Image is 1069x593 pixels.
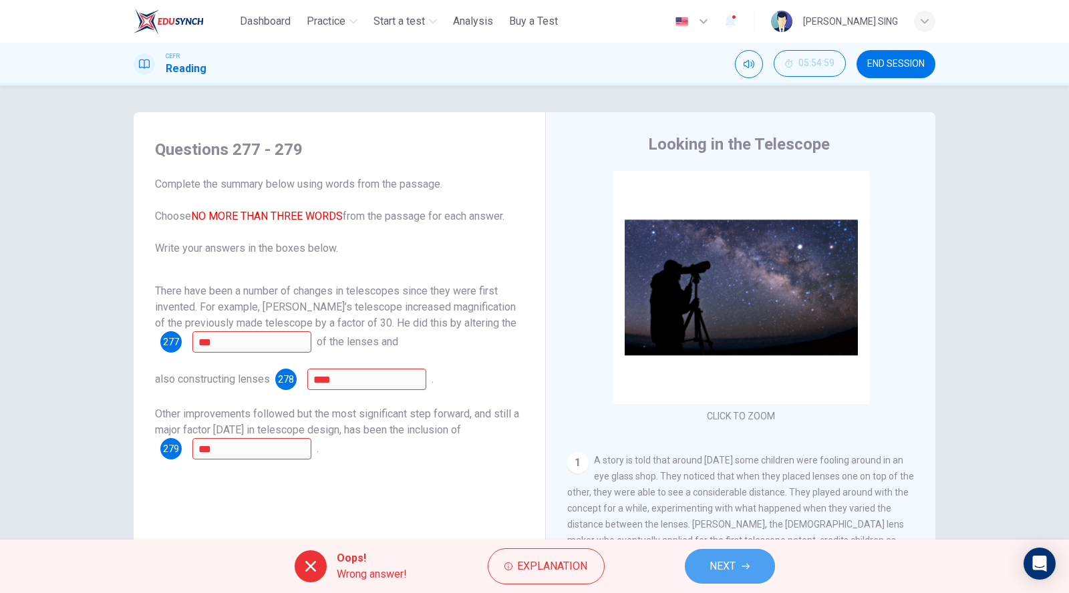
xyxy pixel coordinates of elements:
span: Explanation [518,557,588,576]
span: Buy a Test [509,13,558,29]
span: of the lenses and [317,335,398,348]
button: Start a test [368,9,442,33]
span: Oops! [337,550,408,566]
button: Analysis [448,9,498,33]
button: NEXT [685,549,775,584]
span: CEFR [166,51,180,61]
input: positions; positioning [192,331,311,353]
div: [PERSON_NAME] SING [803,13,898,29]
span: 278 [278,375,294,384]
span: Complete the summary below using words from the passage. Choose from the passage for each answer.... [155,176,524,256]
button: Dashboard [235,9,296,33]
span: END SESSION [867,59,925,69]
span: Dashboard [240,13,291,29]
span: There have been a number of changes in telescopes since they were first invented. For example, [P... [155,284,516,329]
h4: Looking in the Telescope [648,134,830,155]
img: ELTC logo [134,8,204,35]
span: also constructing lenses [155,373,270,385]
input: mirrors [192,438,311,459]
span: NEXT [710,557,736,576]
button: Buy a Test [504,9,563,33]
button: Explanation [488,548,605,584]
span: Start a test [373,13,425,29]
button: Practice [301,9,363,33]
div: Hide [774,50,846,78]
font: NO MORE THAN THREE WORDS [191,210,343,222]
a: ELTC logo [134,8,235,35]
div: Mute [735,50,763,78]
input: of better quality [307,369,426,390]
span: Practice [307,13,345,29]
span: 05:54:59 [798,58,834,69]
div: 1 [567,452,589,473]
button: 05:54:59 [774,50,846,77]
div: Open Intercom Messenger [1024,548,1056,580]
img: en [673,17,690,27]
span: 277 [163,337,179,347]
button: END SESSION [857,50,935,78]
h1: Reading [166,61,206,77]
span: 279 [163,444,179,453]
span: Analysis [453,13,493,29]
img: Profile picture [771,11,792,32]
span: Other improvements followed but the most significant step forward, and still a major factor [DATE... [155,407,519,436]
span: Wrong answer! [337,566,408,582]
span: . [432,373,434,385]
h4: Questions 277 - 279 [155,139,524,160]
span: A story is told that around [DATE] some children were fooling around in an eye glass shop. They n... [567,455,914,562]
span: . [317,442,319,455]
